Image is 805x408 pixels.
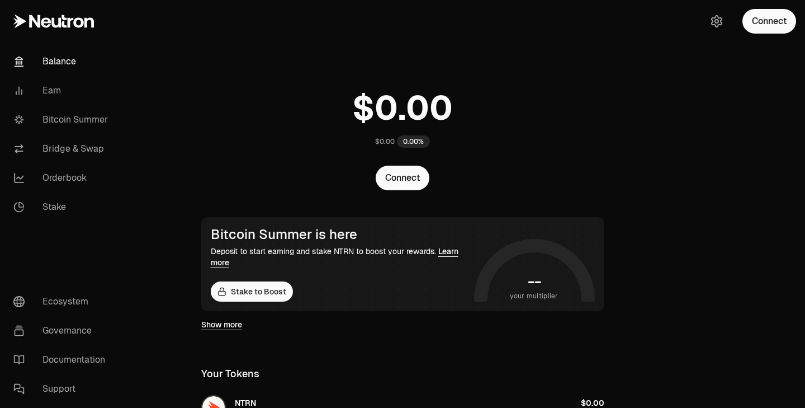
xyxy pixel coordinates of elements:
a: Support [4,374,121,404]
h1: -- [528,273,541,290]
a: Orderbook [4,163,121,193]
button: Connect [376,166,429,190]
a: Bitcoin Summer [4,105,121,134]
a: Documentation [4,345,121,374]
a: Stake to Boost [211,282,293,302]
div: $0.00 [375,137,395,146]
div: Your Tokens [201,366,259,382]
a: Balance [4,47,121,76]
a: Stake [4,193,121,222]
span: your multiplier [510,290,558,302]
div: Deposit to start earning and stake NTRN to boost your rewards. [211,246,470,268]
a: Ecosystem [4,287,121,316]
div: Bitcoin Summer is here [211,227,470,242]
a: Earn [4,76,121,105]
a: Governance [4,316,121,345]
a: Show more [201,319,242,330]
a: Bridge & Swap [4,134,121,163]
div: 0.00% [397,135,430,148]
button: Connect [742,9,796,34]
